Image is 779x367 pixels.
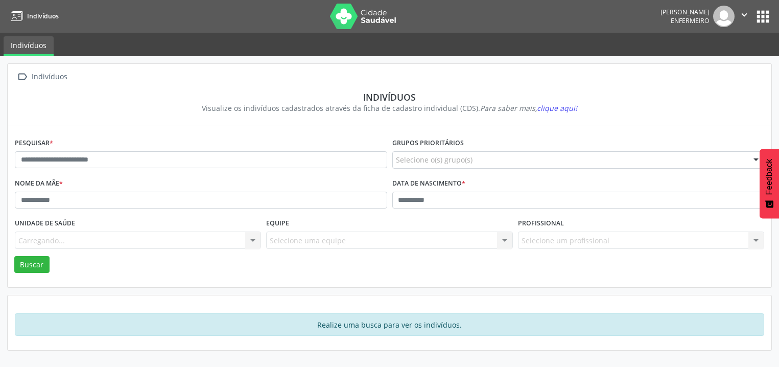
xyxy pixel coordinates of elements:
i:  [739,9,750,20]
i: Para saber mais, [480,103,577,113]
div: [PERSON_NAME] [660,8,710,16]
span: Indivíduos [27,12,59,20]
span: Enfermeiro [671,16,710,25]
button:  [735,6,754,27]
button: Buscar [14,256,50,273]
span: Feedback [765,159,774,195]
div: Indivíduos [30,70,69,84]
a: Indivíduos [4,36,54,56]
label: Unidade de saúde [15,216,75,232]
label: Equipe [266,216,289,232]
button: Feedback - Mostrar pesquisa [760,149,779,218]
div: Realize uma busca para ver os indivíduos. [15,313,764,336]
label: Grupos prioritários [392,135,464,151]
a: Indivíduos [7,8,59,25]
label: Profissional [518,216,564,232]
img: img [713,6,735,27]
span: clique aqui! [537,103,577,113]
a:  Indivíduos [15,70,69,84]
button: apps [754,8,772,26]
label: Nome da mãe [15,176,63,192]
label: Data de nascimento [392,176,465,192]
div: Indivíduos [22,91,757,103]
span: Selecione o(s) grupo(s) [396,154,473,165]
i:  [15,70,30,84]
div: Visualize os indivíduos cadastrados através da ficha de cadastro individual (CDS). [22,103,757,113]
label: Pesquisar [15,135,53,151]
